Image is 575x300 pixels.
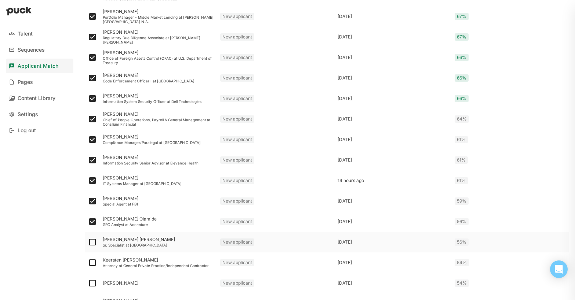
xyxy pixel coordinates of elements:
[338,219,449,224] div: [DATE]
[18,63,58,69] div: Applicant Match
[455,136,468,143] div: 61%
[220,197,254,205] div: New applicant
[338,281,449,286] div: [DATE]
[103,15,214,24] div: Portfolio Manager - Middle Market Lending at [PERSON_NAME][GEOGRAPHIC_DATA] N.A.
[103,202,214,206] div: Special Agent at FBI
[338,240,449,245] div: [DATE]
[18,47,45,53] div: Sequences
[18,111,38,118] div: Settings
[103,73,214,78] div: [PERSON_NAME]
[220,177,254,184] div: New applicant
[338,14,449,19] div: [DATE]
[103,258,214,263] div: Keersten [PERSON_NAME]
[103,281,214,286] div: [PERSON_NAME]
[220,136,254,143] div: New applicant
[103,30,214,35] div: [PERSON_NAME]
[220,74,254,82] div: New applicant
[6,91,73,105] a: Content Library
[455,156,468,164] div: 61%
[103,243,214,247] div: Sr. Specialist at [GEOGRAPHIC_DATA]
[338,199,449,204] div: [DATE]
[103,36,214,44] div: Regulatory Due Diligence Associate at [PERSON_NAME] [PERSON_NAME]
[103,237,214,242] div: [PERSON_NAME] [PERSON_NAME]
[455,259,469,266] div: 54%
[455,54,469,61] div: 66%
[338,75,449,81] div: [DATE]
[103,50,214,55] div: [PERSON_NAME]
[220,115,254,123] div: New applicant
[455,115,469,123] div: 64%
[220,156,254,164] div: New applicant
[220,95,254,102] div: New applicant
[338,116,449,122] div: [DATE]
[103,99,214,104] div: Information System Security Officer at Dell Technologies
[103,134,214,140] div: [PERSON_NAME]
[455,95,469,102] div: 66%
[338,178,449,183] div: 14 hours ago
[103,112,214,117] div: [PERSON_NAME]
[338,55,449,60] div: [DATE]
[220,33,254,41] div: New applicant
[103,161,214,165] div: Information Security Senior Advisor at Elevance Health
[455,33,469,41] div: 67%
[103,79,214,83] div: Code Enforcement Officer I at [GEOGRAPHIC_DATA]
[103,118,214,126] div: Chief of People Operations, Payroll & General Management at Consilium Financial
[6,59,73,73] a: Applicant Match
[18,79,33,85] div: Pages
[6,75,73,89] a: Pages
[338,96,449,101] div: [DATE]
[18,95,55,101] div: Content Library
[103,222,214,227] div: GRC Analyst at Accenture
[338,158,449,163] div: [DATE]
[455,218,469,225] div: 56%
[103,196,214,201] div: [PERSON_NAME]
[103,181,214,186] div: IT Systems Manager at [GEOGRAPHIC_DATA]
[220,279,254,287] div: New applicant
[220,238,254,246] div: New applicant
[550,260,568,278] div: Open Intercom Messenger
[103,56,214,65] div: Office of Foreign Assets Control (OFAC) at U.S. Department of Treasury
[103,155,214,160] div: [PERSON_NAME]
[103,140,214,145] div: Compliance Manager/Paralegal at [GEOGRAPHIC_DATA]
[220,13,254,20] div: New applicant
[338,137,449,142] div: [DATE]
[455,238,469,246] div: 56%
[103,216,214,222] div: [PERSON_NAME] Olamide
[220,54,254,61] div: New applicant
[220,259,254,266] div: New applicant
[18,31,33,37] div: Talent
[455,197,469,205] div: 59%
[103,175,214,181] div: [PERSON_NAME]
[103,263,214,268] div: Attorney at General Private Practice/Independent Contractor
[220,218,254,225] div: New applicant
[455,177,468,184] div: 61%
[455,279,469,287] div: 54%
[103,9,214,14] div: [PERSON_NAME]
[103,93,214,99] div: [PERSON_NAME]
[6,107,73,122] a: Settings
[455,74,469,82] div: 66%
[338,260,449,265] div: [DATE]
[6,26,73,41] a: Talent
[455,13,469,20] div: 67%
[6,42,73,57] a: Sequences
[338,34,449,40] div: [DATE]
[18,127,36,134] div: Log out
